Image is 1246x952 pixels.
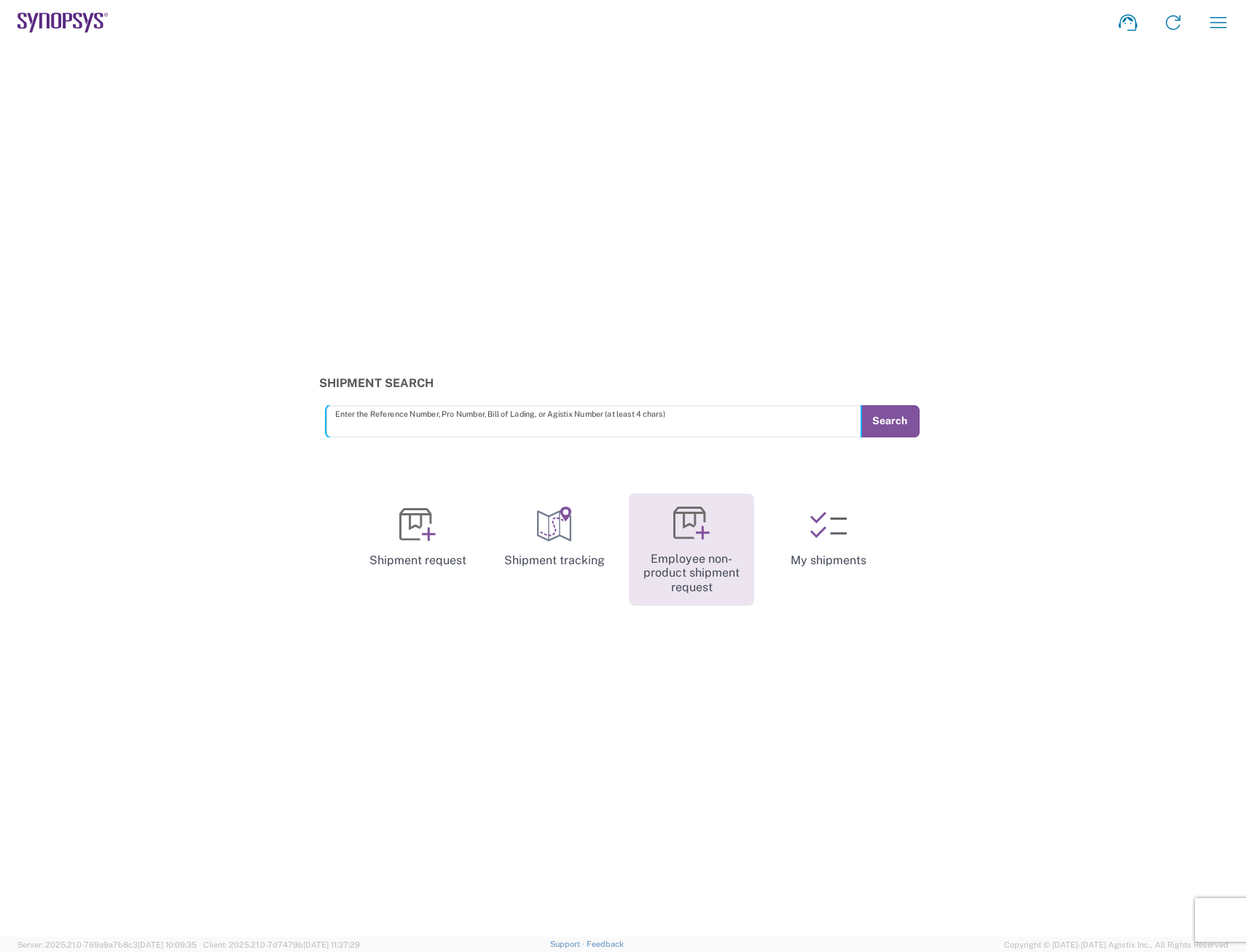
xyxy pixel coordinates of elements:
[319,376,927,390] h3: Shipment Search
[355,493,480,581] a: Shipment request
[138,940,197,949] span: [DATE] 10:09:35
[492,493,617,581] a: Shipment tracking
[303,940,360,949] span: [DATE] 11:37:29
[203,940,360,949] span: Client: 2025.21.0-7d7479b
[629,493,754,606] a: Employee non-product shipment request
[1004,938,1229,951] span: Copyright © [DATE]-[DATE] Agistix Inc., All Rights Reserved
[550,940,587,948] a: Support
[861,405,920,437] button: Search
[587,940,624,948] a: Feedback
[766,493,891,581] a: My shipments
[17,940,197,949] span: Server: 2025.21.0-769a9a7b8c3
